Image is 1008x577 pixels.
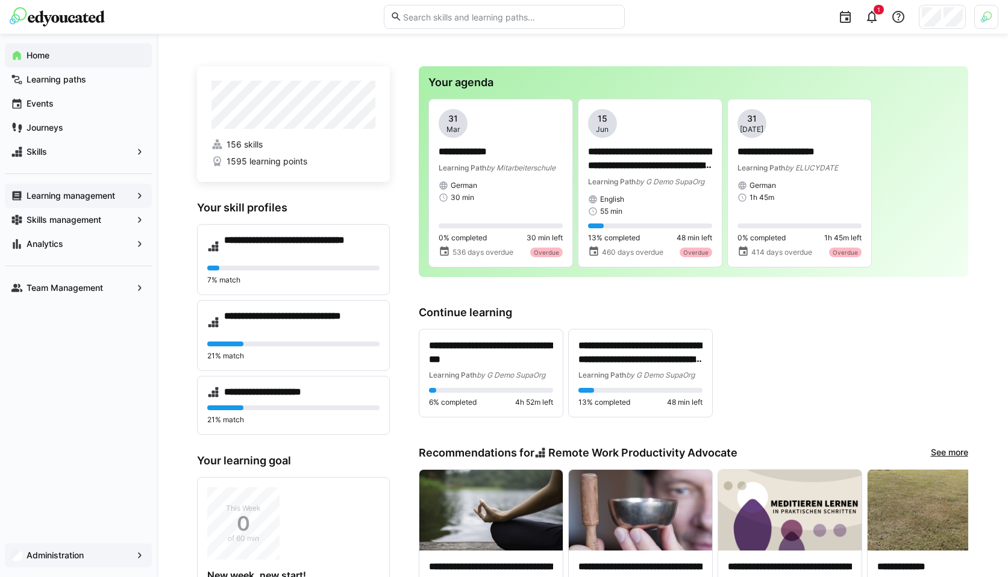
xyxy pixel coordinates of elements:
[402,11,618,22] input: Search skills and learning paths…
[548,446,737,460] span: Remote Work Productivity Advocate
[448,113,458,125] span: 31
[737,163,785,172] span: Learning Path
[588,177,636,186] span: Learning Path
[428,76,959,89] h3: Your agenda
[197,201,390,214] h3: Your skill profiles
[578,398,630,407] span: 13% completed
[429,398,477,407] span: 6% completed
[600,195,624,204] span: English
[636,177,704,186] span: by G Demo SupaOrg
[452,248,513,257] span: 536 days overdue
[227,155,307,167] span: 1595 learning points
[211,139,375,151] a: 156 skills
[530,248,563,257] div: Overdue
[877,6,880,13] span: 1
[569,470,712,550] img: image
[598,113,607,125] span: 15
[588,233,640,243] span: 13% completed
[207,275,380,285] p: 7% match
[785,163,838,172] span: by ELUCYDATE
[600,207,622,216] span: 55 min
[515,398,553,407] span: 4h 52m left
[750,193,774,202] span: 1h 45m
[751,248,812,257] span: 414 days overdue
[578,370,626,379] span: Learning Path
[737,233,786,243] span: 0% completed
[824,233,862,243] span: 1h 45m left
[596,125,609,134] span: Jun
[677,233,712,243] span: 48 min left
[931,446,968,460] a: See more
[439,163,486,172] span: Learning Path
[197,454,390,467] h3: Your learning goal
[667,398,703,407] span: 48 min left
[451,181,477,190] span: German
[750,181,776,190] span: German
[829,248,862,257] div: Overdue
[680,248,712,257] div: Overdue
[747,113,757,125] span: 31
[419,446,738,460] h3: Recommendations for
[227,139,263,151] span: 156 skills
[419,470,563,550] img: image
[486,163,556,172] span: by Mitarbeiterschule
[602,248,663,257] span: 460 days overdue
[207,415,380,425] p: 21% match
[626,370,695,379] span: by G Demo SupaOrg
[207,351,380,361] p: 21% match
[439,233,487,243] span: 0% completed
[740,125,763,134] span: [DATE]
[527,233,563,243] span: 30 min left
[429,370,477,379] span: Learning Path
[446,125,460,134] span: Mar
[477,370,545,379] span: by G Demo SupaOrg
[419,306,968,319] h3: Continue learning
[718,470,862,550] img: image
[451,193,474,202] span: 30 min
